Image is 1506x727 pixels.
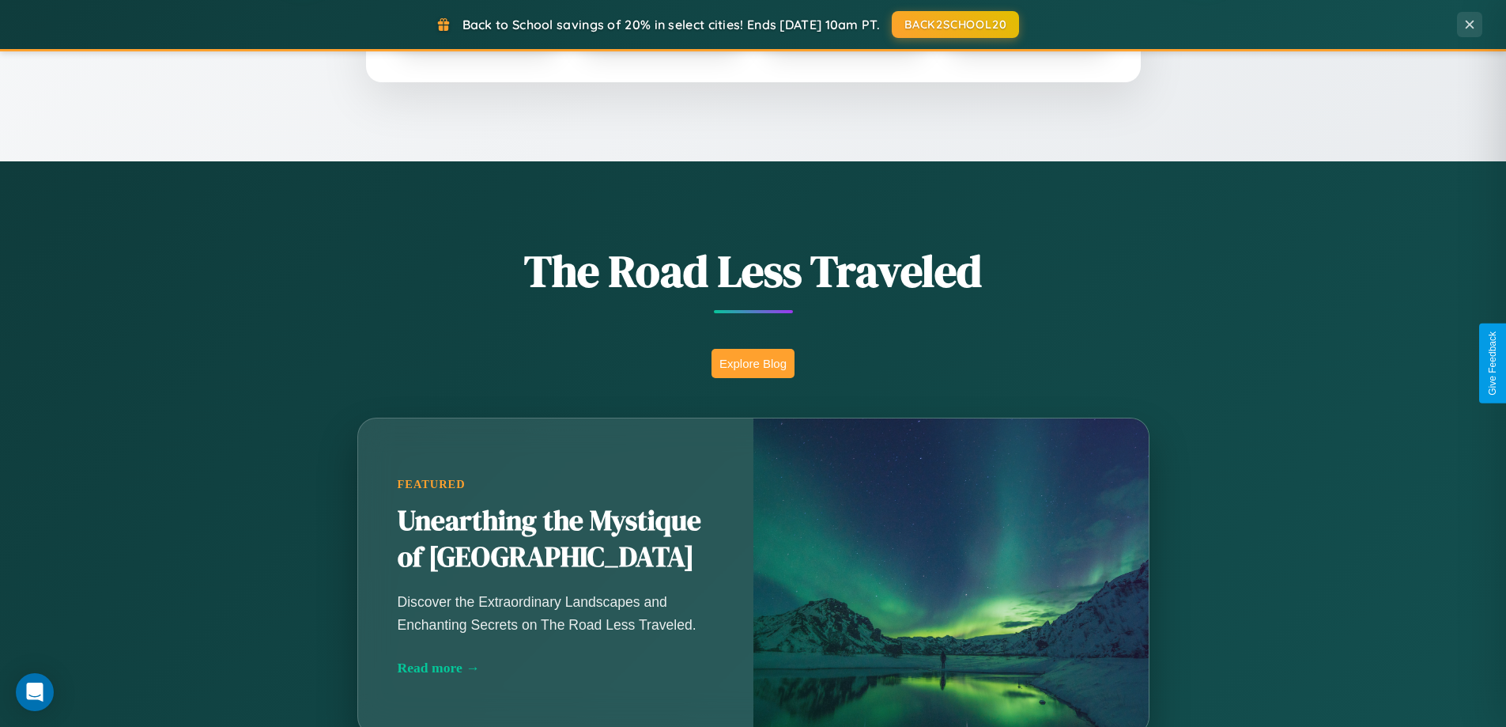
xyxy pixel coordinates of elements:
[398,591,714,635] p: Discover the Extraordinary Landscapes and Enchanting Secrets on The Road Less Traveled.
[16,673,54,711] div: Open Intercom Messenger
[398,478,714,491] div: Featured
[279,240,1228,301] h1: The Road Less Traveled
[892,11,1019,38] button: BACK2SCHOOL20
[711,349,795,378] button: Explore Blog
[398,503,714,576] h2: Unearthing the Mystique of [GEOGRAPHIC_DATA]
[398,660,714,676] div: Read more →
[462,17,880,32] span: Back to School savings of 20% in select cities! Ends [DATE] 10am PT.
[1487,331,1498,396] div: Give Feedback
